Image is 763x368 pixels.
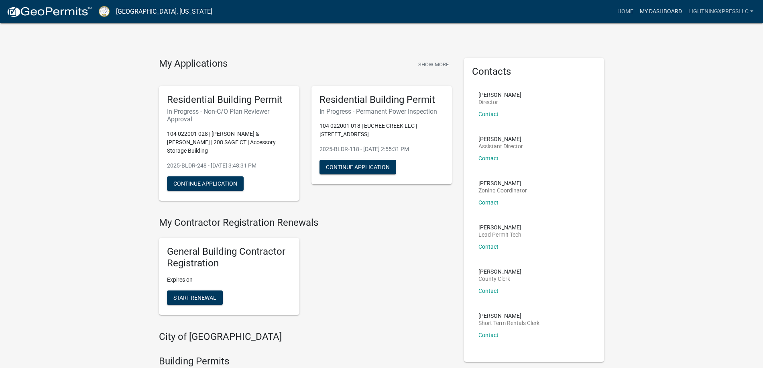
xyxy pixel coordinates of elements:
[319,160,396,174] button: Continue Application
[167,130,291,155] p: 104 022001 028 | [PERSON_NAME] & [PERSON_NAME] | 208 SAGE CT | Accessory Storage Building
[173,294,216,301] span: Start Renewal
[319,122,444,139] p: 104 022001 018 | EUCHEE CREEK LLC | [STREET_ADDRESS]
[478,136,523,142] p: [PERSON_NAME]
[167,276,291,284] p: Expires on
[637,4,685,19] a: My Dashboard
[167,290,223,305] button: Start Renewal
[614,4,637,19] a: Home
[116,5,212,18] a: [GEOGRAPHIC_DATA], [US_STATE]
[478,188,527,193] p: Zoning Coordinator
[478,332,498,338] a: Contact
[167,176,244,191] button: Continue Application
[478,180,527,186] p: [PERSON_NAME]
[478,155,498,162] a: Contact
[472,66,596,78] h5: Contacts
[478,225,521,230] p: [PERSON_NAME]
[478,99,521,105] p: Director
[478,199,498,206] a: Contact
[478,232,521,237] p: Lead Permit Tech
[167,108,291,123] h6: In Progress - Non-C/O Plan Reviewer Approval
[167,162,291,170] p: 2025-BLDR-248 - [DATE] 3:48:31 PM
[319,145,444,153] p: 2025-BLDR-118 - [DATE] 2:55:31 PM
[319,108,444,115] h6: In Progress - Permanent Power Inspection
[415,58,452,71] button: Show More
[478,276,521,282] p: County Clerk
[159,58,228,70] h4: My Applications
[478,320,539,326] p: Short Term Rentals Clerk
[319,94,444,106] h5: Residential Building Permit
[478,269,521,274] p: [PERSON_NAME]
[159,331,452,343] h4: City of [GEOGRAPHIC_DATA]
[685,4,757,19] a: Lightningxpressllc
[159,217,452,229] h4: My Contractor Registration Renewals
[478,111,498,117] a: Contact
[478,143,523,149] p: Assistant Director
[478,288,498,294] a: Contact
[99,6,110,17] img: Putnam County, Georgia
[159,217,452,321] wm-registration-list-section: My Contractor Registration Renewals
[478,92,521,98] p: [PERSON_NAME]
[159,356,452,367] h4: Building Permits
[478,313,539,319] p: [PERSON_NAME]
[478,243,498,250] a: Contact
[167,246,291,269] h5: General Building Contractor Registration
[167,94,291,106] h5: Residential Building Permit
